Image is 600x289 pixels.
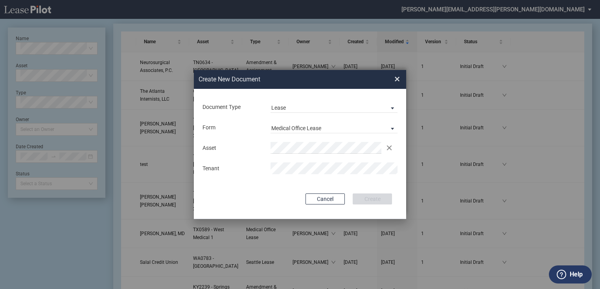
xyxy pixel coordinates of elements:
div: Form [198,124,266,132]
md-select: Lease Form: Medical Office Lease [271,121,398,133]
div: Tenant [198,165,266,173]
div: Lease [271,105,286,111]
div: Document Type [198,103,266,111]
span: × [394,73,400,85]
div: Medical Office Lease [271,125,321,131]
button: Create [353,193,392,204]
md-select: Document Type: Lease [271,101,398,113]
div: Asset [198,144,266,152]
h2: Create New Document [199,75,366,84]
label: Help [570,269,583,280]
md-dialog: Create New ... [194,70,406,219]
button: Cancel [306,193,345,204]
